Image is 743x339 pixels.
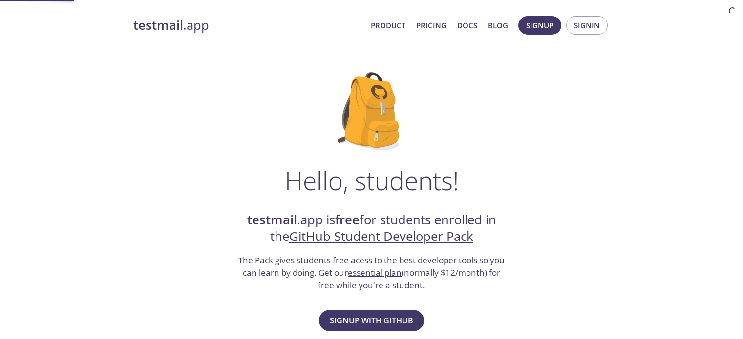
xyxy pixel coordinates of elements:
[237,212,506,245] h2: .app is for students enrolled in the
[285,166,459,195] h1: Hello, students!
[488,19,508,32] a: Blog
[319,310,424,331] button: Signup with GitHub
[133,17,363,34] a: testmail.app
[574,19,600,32] span: Signin
[371,19,405,32] a: Product
[247,211,297,228] strong: testmail
[289,228,473,245] a: GitHub Student Developer Pack
[237,254,506,292] h3: The Pack gives students free acess to the best developer tools so you can learn by doing. Get our...
[338,72,405,150] img: github-student-backpack.png
[566,16,608,35] button: Signin
[335,211,360,228] strong: free
[457,19,477,32] a: Docs
[518,16,561,35] button: Signup
[133,17,183,34] strong: testmail
[416,19,446,32] a: Pricing
[330,314,413,327] span: Signup with GitHub
[526,19,553,32] span: Signup
[348,267,402,278] a: essential plan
